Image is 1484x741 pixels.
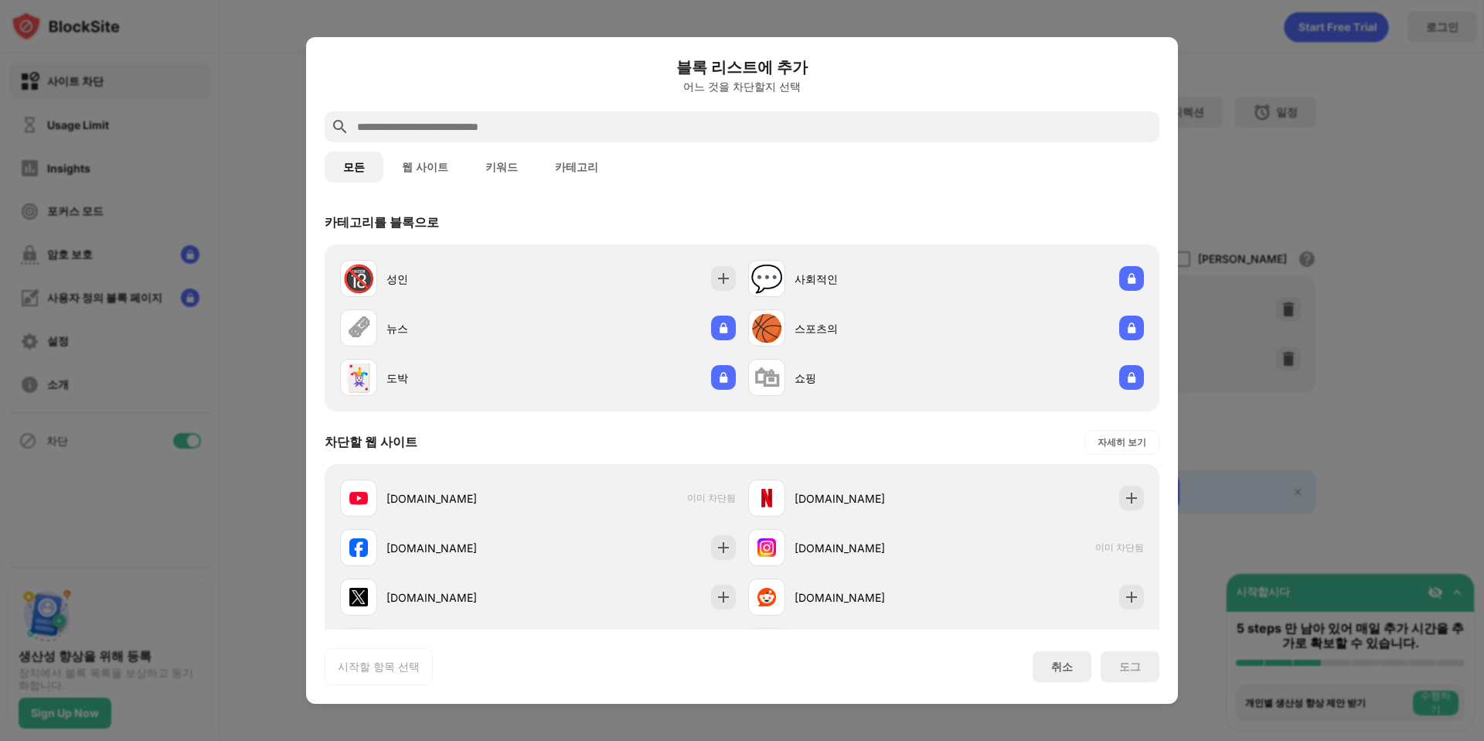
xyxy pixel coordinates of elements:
img: favicons [349,489,368,507]
button: 모든 [325,152,383,183]
button: 키워드 [467,152,536,183]
div: 쇼핑 [795,370,946,386]
div: 사회적인 [795,271,946,287]
button: 카테고리 [536,152,617,183]
button: 웹 사이트 [383,152,467,183]
div: 뉴스 [386,320,538,336]
div: 🏀 [751,312,783,344]
span: 이미 차단됨 [687,492,736,505]
div: 카테고리를 블록으로 [325,214,439,231]
div: 스포츠의 [795,320,946,336]
h6: 블록 리스트에 추가 [325,56,1159,79]
div: 🗞 [345,312,372,344]
div: [DOMAIN_NAME] [795,490,946,507]
div: 🔞 [342,263,375,295]
span: 이미 차단됨 [1095,541,1144,555]
img: favicons [349,538,368,557]
img: favicons [349,588,368,606]
img: favicons [757,489,776,507]
div: 시작할 항목 선택 [338,659,420,674]
div: 자세히 보기 [1098,435,1146,450]
div: 어느 것을 차단할지 선택 [325,80,1159,93]
div: 💬 [751,263,783,295]
div: 🃏 [342,362,375,394]
div: [DOMAIN_NAME] [386,540,538,556]
img: search.svg [331,118,349,136]
div: 취소 [1051,660,1073,674]
img: favicons [757,538,776,557]
div: 성인 [386,271,538,287]
div: [DOMAIN_NAME] [386,589,538,606]
div: [DOMAIN_NAME] [795,540,946,556]
div: 🛍 [754,362,780,394]
div: 도그 [1119,661,1141,673]
img: favicons [757,588,776,606]
div: 차단할 웹 사이트 [325,434,417,451]
div: [DOMAIN_NAME] [386,490,538,507]
div: [DOMAIN_NAME] [795,589,946,606]
div: 도박 [386,370,538,386]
